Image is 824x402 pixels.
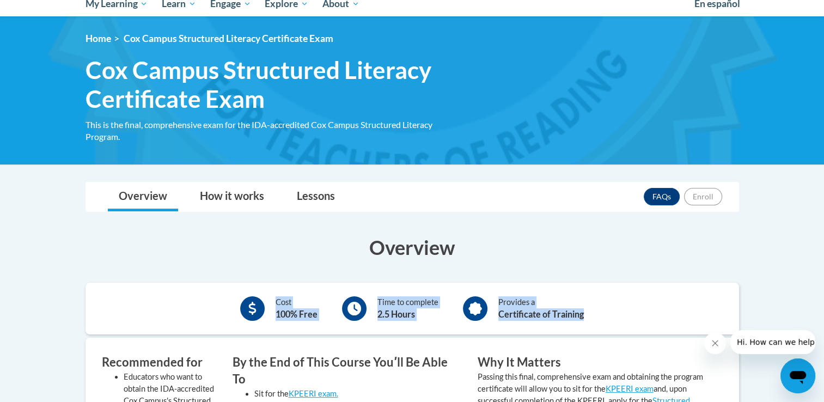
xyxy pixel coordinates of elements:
li: Sit for the [254,388,461,400]
span: Cox Campus Structured Literacy Certificate Exam [86,56,461,113]
h3: Recommended for [102,354,216,371]
button: Enroll [684,188,722,205]
div: Provides a [498,296,584,321]
div: This is the final, comprehensive exam for the IDA-accredited Cox Campus Structured Literacy Program. [86,119,461,143]
h3: By the End of This Course Youʹll Be Able To [233,354,461,388]
div: Time to complete [377,296,438,321]
a: Lessons [286,182,346,211]
h3: Why It Matters [478,354,706,371]
b: 100% Free [276,309,318,319]
a: How it works [189,182,275,211]
iframe: Message from company [730,330,815,354]
a: FAQs [644,188,680,205]
div: Cost [276,296,318,321]
b: 2.5 Hours [377,309,415,319]
b: Certificate of Training [498,309,584,319]
span: Cox Campus Structured Literacy Certificate Exam [124,33,333,44]
iframe: Close message [704,332,726,354]
iframe: Button to launch messaging window [780,358,815,393]
a: KPEERI exam [606,384,654,393]
a: Overview [108,182,178,211]
a: KPEERI exam. [289,389,338,398]
a: Home [86,33,111,44]
span: Hi. How can we help? [7,8,88,16]
h3: Overview [86,234,739,261]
